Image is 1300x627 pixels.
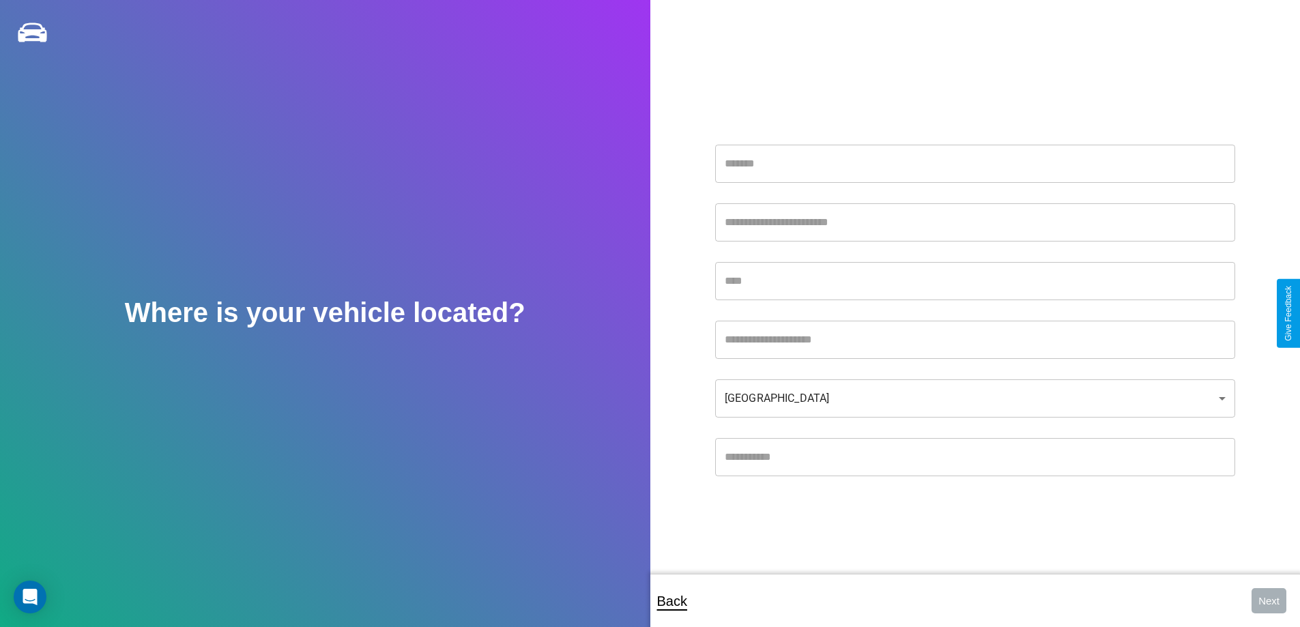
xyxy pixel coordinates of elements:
[715,379,1235,418] div: [GEOGRAPHIC_DATA]
[125,297,525,328] h2: Where is your vehicle located?
[657,589,687,613] p: Back
[1284,286,1293,341] div: Give Feedback
[1252,588,1286,613] button: Next
[14,581,46,613] div: Open Intercom Messenger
